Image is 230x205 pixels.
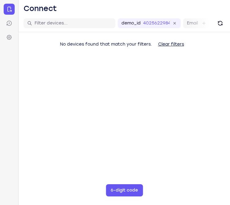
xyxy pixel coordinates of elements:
[153,38,189,50] button: Clear filters
[4,32,15,43] a: Settings
[187,20,198,26] label: Email
[215,18,225,28] button: Refresh
[121,20,141,26] label: demo_id
[4,4,15,15] a: Connect
[4,18,15,29] a: Sessions
[35,20,112,26] input: Filter devices...
[60,42,152,47] span: No devices found that match your filters.
[24,4,57,13] h1: Connect
[106,184,143,196] button: 6-digit code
